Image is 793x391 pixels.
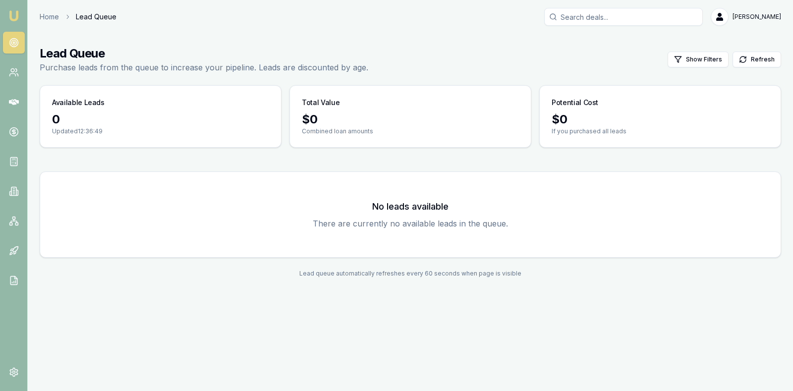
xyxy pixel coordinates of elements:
[40,12,116,22] nav: breadcrumb
[544,8,703,26] input: Search deals
[552,112,769,127] div: $ 0
[52,112,269,127] div: 0
[733,52,781,67] button: Refresh
[40,270,781,278] div: Lead queue automatically refreshes every 60 seconds when page is visible
[52,127,269,135] p: Updated 12:36:49
[8,10,20,22] img: emu-icon-u.png
[302,127,519,135] p: Combined loan amounts
[52,98,105,108] h3: Available Leads
[52,200,769,214] h3: No leads available
[668,52,729,67] button: Show Filters
[52,218,769,229] p: There are currently no available leads in the queue.
[40,61,368,73] p: Purchase leads from the queue to increase your pipeline. Leads are discounted by age.
[552,127,769,135] p: If you purchased all leads
[40,46,368,61] h1: Lead Queue
[733,13,781,21] span: [PERSON_NAME]
[40,12,59,22] a: Home
[302,112,519,127] div: $ 0
[302,98,340,108] h3: Total Value
[552,98,598,108] h3: Potential Cost
[76,12,116,22] span: Lead Queue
